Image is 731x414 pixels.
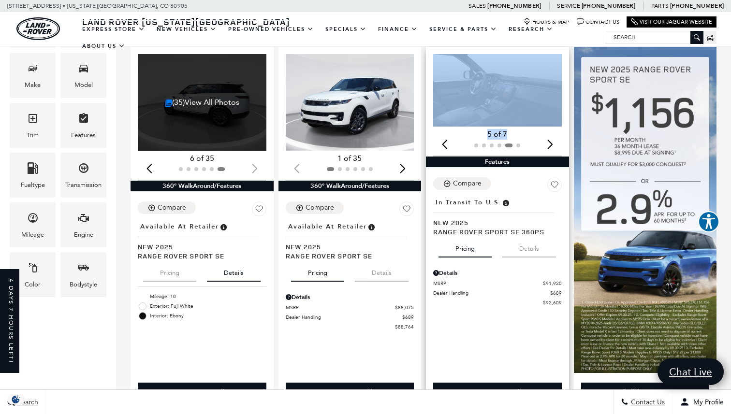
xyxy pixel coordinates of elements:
a: About Us [76,38,131,55]
span: New 2025 [138,242,259,251]
img: 2025 LAND ROVER Range Rover Sport SE 1 [286,54,414,151]
div: Schedule Test Drive [581,383,710,401]
a: Available at RetailerNew 2025Range Rover Sport SE [138,220,266,260]
div: Features [71,130,96,141]
div: Engine [74,229,93,240]
span: Trim [27,110,39,130]
span: $88,764 [395,323,414,330]
span: MSRP [286,304,395,311]
a: [STREET_ADDRESS] • [US_STATE][GEOGRAPHIC_DATA], CO 80905 [7,2,188,9]
span: Make [27,60,39,80]
a: Contact Us [577,18,619,26]
div: Color [25,279,41,290]
span: Range Rover Sport SE 360PS [433,227,555,236]
input: Search [606,31,703,43]
div: ColorColor [10,252,56,297]
nav: Main Navigation [76,21,606,55]
a: $88,764 [286,323,414,330]
span: MSRP [433,280,543,287]
span: Available at Retailer [140,221,219,232]
div: Mileage [21,229,44,240]
div: 5 of 7 [433,129,562,140]
span: Range Rover Sport SE [286,251,407,260]
div: 360° WalkAround/Features [278,181,422,191]
button: details tab [207,260,261,282]
section: Click to Open Cookie Consent Modal [5,394,27,404]
div: Bodystyle [70,279,97,290]
a: [PHONE_NUMBER] [487,2,541,10]
div: Compare [453,179,482,188]
button: Compare Vehicle [286,201,344,214]
a: Chat Live [658,358,724,385]
div: FeaturesFeatures [60,103,106,148]
div: 5 / 6 [433,54,562,127]
span: Fueltype [27,160,39,180]
span: Dealer Handling [286,314,403,321]
span: $88,075 [395,304,414,311]
a: Land Rover [US_STATE][GEOGRAPHIC_DATA] [76,16,296,28]
span: Vehicle is in stock and ready for immediate delivery. Due to demand, availability is subject to c... [219,221,228,232]
div: Trim [27,130,39,141]
div: Previous slide [143,158,156,179]
button: pricing tab [291,260,344,282]
span: $91,920 [543,280,562,287]
span: Vehicle has shipped from factory of origin. Estimated time of delivery to Retailer is on average ... [501,197,510,208]
a: (35)View All Photos [165,98,240,107]
span: Color [27,259,39,279]
div: Start Your Deal [286,383,414,401]
span: $689 [402,314,414,321]
span: Engine [78,210,89,229]
span: Sales [468,2,486,9]
div: Pricing Details - Range Rover Sport SE 360PS [433,269,562,277]
div: Schedule Test Drive [617,387,673,396]
button: details tab [355,260,409,282]
span: Interior: Ebony [150,311,266,321]
div: Pricing Details - Range Rover Sport SE [286,293,414,301]
div: Compare [158,203,186,212]
div: TrimTrim [10,103,56,148]
span: In Transit to U.S. [436,197,501,208]
span: $689 [550,289,562,297]
a: [PHONE_NUMBER] [582,2,635,10]
img: Image Count Icon [165,99,173,107]
div: 1 of 35 [286,153,414,164]
a: Hours & Map [524,18,570,26]
div: Start Your Deal [180,387,224,396]
a: land-rover [16,17,60,40]
span: Chat Live [664,365,717,378]
button: Save Vehicle [547,177,562,196]
span: Model [78,60,89,80]
a: Specials [320,21,372,38]
a: Service & Parts [424,21,503,38]
div: Start Your Deal [475,387,519,396]
button: pricing tab [143,260,196,282]
span: Bodystyle [78,259,89,279]
span: New 2025 [433,218,555,227]
div: Transmission [65,180,102,190]
div: 360° WalkAround/Features [131,181,274,191]
a: EXPRESS STORE [76,21,151,38]
button: Save Vehicle [399,201,414,220]
span: Exterior: Fuji White [150,301,266,311]
span: Parts [651,2,669,9]
div: Start Your Deal [138,383,266,401]
div: Next slide [544,134,557,155]
span: Range Rover Sport SE [138,251,259,260]
div: 6 / 6 [138,54,266,151]
button: Compare Vehicle [433,177,491,190]
li: Mileage: 10 [138,292,266,301]
a: Finance [372,21,424,38]
span: Contact Us [629,398,665,406]
div: BodystyleBodystyle [60,252,106,297]
button: Explore your accessibility options [698,211,719,232]
button: Compare Vehicle [138,201,196,214]
button: Open user profile menu [673,390,731,414]
div: TransmissionTransmission [60,153,106,198]
div: Start Your Deal [328,387,372,396]
div: Next slide [396,158,409,179]
a: Visit Our Jaguar Website [631,18,712,26]
a: Dealer Handling $689 [433,289,562,297]
img: Land Rover [16,17,60,40]
span: Service [557,2,580,9]
a: MSRP $88,075 [286,304,414,311]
